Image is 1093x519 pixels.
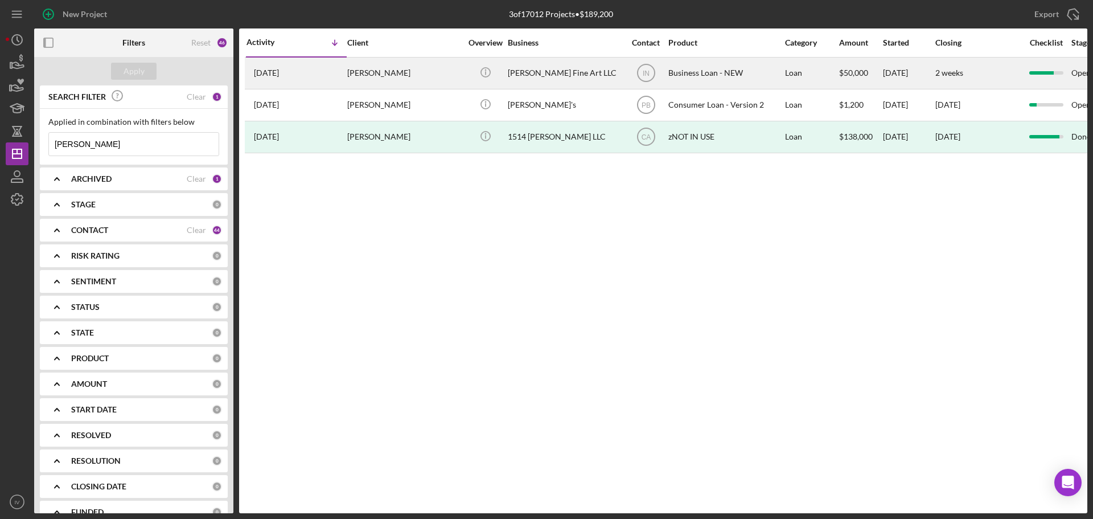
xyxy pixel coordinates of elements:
[1054,469,1082,496] div: Open Intercom Messenger
[347,122,461,152] div: [PERSON_NAME]
[935,100,960,109] time: [DATE]
[212,507,222,517] div: 0
[212,174,222,184] div: 1
[212,225,222,235] div: 44
[464,38,507,47] div: Overview
[668,122,782,152] div: zNOT IN USE
[124,63,145,80] div: Apply
[212,276,222,287] div: 0
[509,10,613,19] div: 3 of 17012 Projects • $189,200
[212,353,222,363] div: 0
[212,199,222,210] div: 0
[191,38,211,47] div: Reset
[212,251,222,261] div: 0
[187,92,206,101] div: Clear
[785,58,838,88] div: Loan
[883,38,934,47] div: Started
[883,90,934,120] div: [DATE]
[212,481,222,492] div: 0
[508,122,622,152] div: 1514 [PERSON_NAME] LLC
[71,456,121,465] b: RESOLUTION
[187,226,206,235] div: Clear
[935,38,1021,47] div: Closing
[71,200,96,209] b: STAGE
[71,508,104,517] b: FUNDED
[212,328,222,338] div: 0
[71,431,111,440] b: RESOLVED
[935,132,960,141] div: [DATE]
[212,430,222,440] div: 0
[71,303,100,312] b: STATUS
[883,122,934,152] div: [DATE]
[1034,3,1059,26] div: Export
[254,68,279,77] time: 2025-07-28 14:16
[839,58,882,88] div: $50,000
[883,58,934,88] div: [DATE]
[71,251,120,260] b: RISK RATING
[122,38,145,47] b: Filters
[641,133,651,141] text: CA
[254,100,279,109] time: 2024-04-02 23:24
[212,92,222,102] div: 1
[668,90,782,120] div: Consumer Loan - Version 2
[1023,3,1087,26] button: Export
[246,38,297,47] div: Activity
[71,482,126,491] b: CLOSING DATE
[785,38,838,47] div: Category
[111,63,157,80] button: Apply
[839,122,882,152] div: $138,000
[71,226,108,235] b: CONTACT
[668,38,782,47] div: Product
[71,174,112,183] b: ARCHIVED
[71,405,117,414] b: START DATE
[643,70,650,77] text: IN
[71,354,109,363] b: PRODUCT
[14,499,20,505] text: IV
[212,302,222,312] div: 0
[48,117,219,126] div: Applied in combination with filters below
[624,38,667,47] div: Contact
[34,3,118,26] button: New Project
[641,101,650,109] text: PB
[839,38,882,47] div: Amount
[71,328,94,337] b: STATE
[668,58,782,88] div: Business Loan - NEW
[508,58,622,88] div: [PERSON_NAME] Fine Art LLC
[935,68,963,77] time: 2 weeks
[347,58,461,88] div: [PERSON_NAME]
[785,90,838,120] div: Loan
[48,92,106,101] b: SEARCH FILTER
[212,456,222,466] div: 0
[6,491,28,513] button: IV
[212,379,222,389] div: 0
[785,122,838,152] div: Loan
[839,90,882,120] div: $1,200
[71,379,107,389] b: AMOUNT
[216,37,228,48] div: 46
[1022,38,1070,47] div: Checklist
[508,38,622,47] div: Business
[71,277,116,286] b: SENTIMENT
[254,132,279,141] time: 2023-03-09 20:34
[347,38,461,47] div: Client
[347,90,461,120] div: [PERSON_NAME]
[187,174,206,183] div: Clear
[508,90,622,120] div: [PERSON_NAME]'s
[212,404,222,415] div: 0
[63,3,107,26] div: New Project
